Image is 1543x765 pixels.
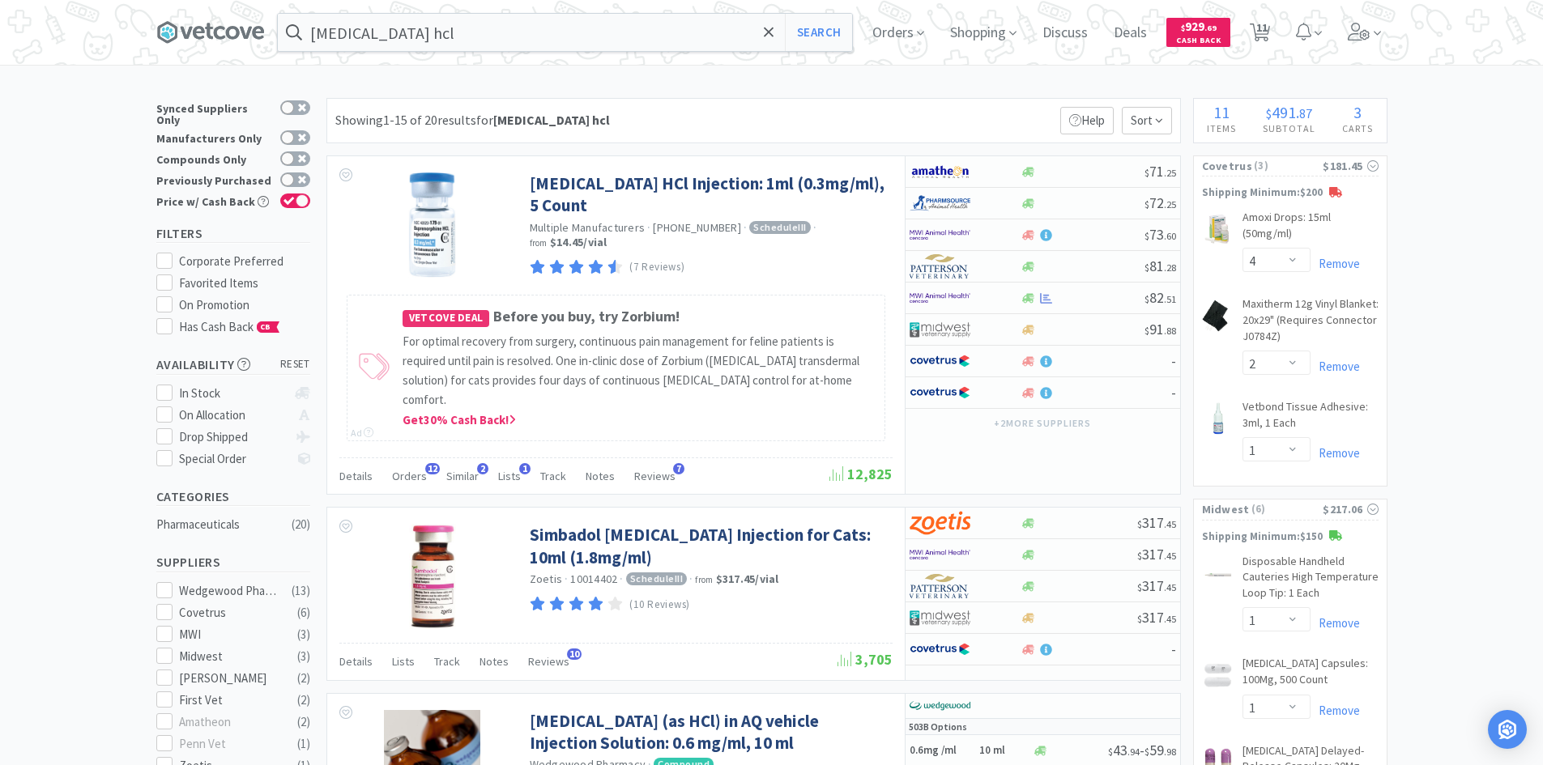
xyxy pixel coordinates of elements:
span: Lists [392,654,415,669]
img: 6d7e23ac5989483d93a7f7d13d92f036_26133.png [1202,402,1234,435]
img: 810bf1f2f9c44a9f99bbc30d54f10189_35494.png [1202,300,1229,332]
span: . 51 [1164,293,1176,305]
span: 3 [1353,102,1362,122]
strong: [MEDICAL_DATA] hcl [493,112,610,128]
img: 0756d350e73b4e3f9f959345f50b0a20_166654.png [1202,213,1234,245]
span: 71 [1144,162,1176,181]
span: - [1171,640,1176,658]
div: ( 3 ) [297,647,310,666]
div: In Stock [179,384,287,403]
a: $929.69Cash Back [1166,11,1230,54]
span: Similar [446,469,479,483]
span: 43 [1108,741,1140,759]
span: 59 [1144,741,1176,759]
span: . 25 [1164,167,1176,179]
a: Simbadol [MEDICAL_DATA] Injection for Cats: 10ml (1.8mg/ml) [530,524,889,568]
span: $ [1137,518,1142,530]
span: 929 [1181,19,1217,34]
span: $ [1144,746,1149,758]
span: . 45 [1164,581,1176,593]
p: Shipping Minimum: $150 [1194,529,1387,546]
span: . 98 [1164,746,1176,758]
div: $181.45 [1323,157,1378,175]
span: $ [1144,198,1149,210]
img: a673e5ab4e5e497494167fe422e9a3ab.png [910,511,970,535]
div: On Allocation [179,406,287,425]
div: Previously Purchased [156,172,272,186]
img: f6b2451649754179b5b4e0c70c3f7cb0_2.png [910,542,970,567]
a: [MEDICAL_DATA] HCl Injection: 1ml (0.3mg/ml), 5 Count [530,172,889,217]
span: 317 [1137,608,1176,627]
a: Disposable Handheld Cauteries High Temperature Loop Tip: 1 Each [1242,554,1379,608]
span: . 69 [1204,23,1217,33]
span: Details [339,469,373,483]
span: . 88 [1164,325,1176,337]
img: f6b2451649754179b5b4e0c70c3f7cb0_2.png [910,223,970,247]
span: . 45 [1164,550,1176,562]
span: 317 [1137,545,1176,563]
a: Discuss [1036,26,1094,40]
p: (10 Reviews) [629,597,690,614]
input: Search by item, sku, manufacturer, ingredient, size... [278,14,852,51]
p: For optimal recovery from surgery, continuous pain management for feline patients is required unt... [403,332,876,410]
span: Covetrus [1202,157,1252,175]
span: . 94 [1127,746,1140,758]
span: Track [434,654,460,669]
h5: Filters [156,224,310,243]
p: 503B Options [909,719,967,734]
div: Special Order [179,449,287,469]
span: Midwest [1202,500,1250,518]
span: 73 [1144,225,1176,244]
span: Schedule III [626,572,688,585]
a: Remove [1311,256,1360,271]
div: Showing 1-15 of 20 results [335,110,610,131]
div: $217.06 [1323,500,1378,518]
a: Remove [1311,445,1360,461]
span: 91 [1144,320,1176,338]
span: - [1108,741,1176,759]
span: $ [1137,581,1142,593]
div: Midwest [179,647,279,666]
div: Compounds Only [156,151,272,165]
span: · [647,220,650,235]
div: ( 6 ) [297,603,310,623]
h6: 10 ml [979,744,1028,758]
img: 1f31e6bfdab34ea58bedd1b2ff3c413c_149783.png [408,172,455,278]
span: Schedule III [749,221,811,234]
div: On Promotion [179,295,310,315]
span: · [620,572,623,586]
span: 82 [1144,288,1176,307]
span: reset [280,356,310,373]
a: Deals [1107,26,1153,40]
strong: $317.45 / vial [716,572,779,586]
span: 10014402 [570,572,617,586]
span: 72 [1144,193,1176,212]
a: [MEDICAL_DATA] (as HCl) in AQ vehicle Injection Solution: 0.6 mg/ml, 10 ml [530,710,889,754]
span: $ [1137,613,1142,625]
img: 77fca1acd8b6420a9015268ca798ef17_1.png [910,349,970,373]
div: Corporate Preferred [179,252,310,271]
span: 1 [519,463,531,474]
span: Details [339,654,373,669]
div: Price w/ Cash Back [156,193,272,207]
div: ( 2 ) [297,669,310,688]
p: (7 Reviews) [629,259,684,276]
img: 7915dbd3f8974342a4dc3feb8efc1740_58.png [910,191,970,215]
span: Notes [586,469,615,483]
span: $ [1144,325,1149,337]
span: Reviews [634,469,676,483]
div: Amatheon [179,712,279,732]
span: $ [1137,550,1142,562]
img: 3331a67d23dc422aa21b1ec98afbf632_11.png [910,159,970,184]
span: · [744,220,747,235]
h5: Categories [156,487,310,506]
img: 77fca1acd8b6420a9015268ca798ef17_1.png [910,637,970,661]
a: Vetbond Tissue Adhesive: 3ml, 1 Each [1242,399,1379,437]
a: 11 [1243,28,1277,42]
span: 7 [673,463,684,474]
span: · [689,572,693,586]
span: Get 30 % Cash Back! [403,412,516,427]
span: 317 [1137,576,1176,595]
span: 3,705 [838,650,893,669]
a: Multiple Manufacturers [530,220,646,235]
